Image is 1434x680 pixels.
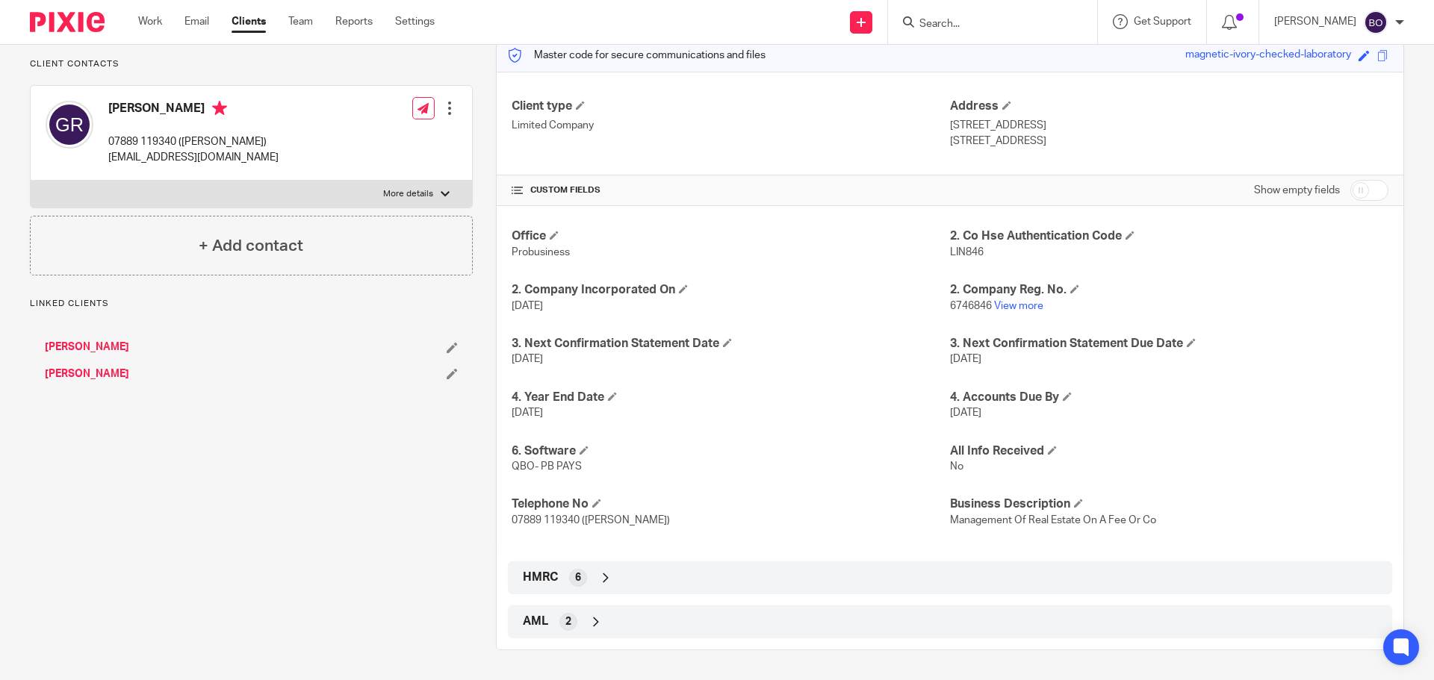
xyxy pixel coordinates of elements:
[512,354,543,364] span: [DATE]
[523,614,548,629] span: AML
[1274,14,1356,29] p: [PERSON_NAME]
[512,184,950,196] h4: CUSTOM FIELDS
[232,14,266,29] a: Clients
[212,101,227,116] i: Primary
[108,150,279,165] p: [EMAIL_ADDRESS][DOMAIN_NAME]
[108,101,279,119] h4: [PERSON_NAME]
[512,515,670,525] span: 07889 119340 ([PERSON_NAME])
[1364,10,1388,34] img: svg%3E
[512,408,543,418] span: [DATE]
[45,340,129,355] a: [PERSON_NAME]
[395,14,435,29] a: Settings
[512,247,570,258] span: Probusiness
[138,14,162,29] a: Work
[30,58,473,70] p: Client contacts
[512,443,950,459] h4: 6. Software
[512,228,950,244] h4: Office
[512,99,950,114] h4: Client type
[512,282,950,298] h4: 2. Company Incorporated On
[46,101,93,149] img: svg%3E
[383,188,433,200] p: More details
[575,570,581,585] span: 6
[508,48,766,63] p: Master code for secure communications and files
[335,14,373,29] a: Reports
[1254,183,1340,198] label: Show empty fields
[199,234,303,258] h4: + Add contact
[1134,16,1191,27] span: Get Support
[950,247,984,258] span: LIN846
[288,14,313,29] a: Team
[184,14,209,29] a: Email
[918,18,1052,31] input: Search
[950,301,992,311] span: 6746846
[994,301,1043,311] a: View more
[565,614,571,629] span: 2
[950,390,1388,405] h4: 4. Accounts Due By
[950,336,1388,352] h4: 3. Next Confirmation Statement Due Date
[950,443,1388,459] h4: All Info Received
[30,298,473,310] p: Linked clients
[950,118,1388,133] p: [STREET_ADDRESS]
[512,461,582,472] span: QBO- PB PAYS
[950,461,963,472] span: No
[45,366,129,381] a: [PERSON_NAME]
[108,134,279,149] p: 07889 119340 ([PERSON_NAME])
[523,570,558,585] span: HMRC
[512,390,950,405] h4: 4. Year End Date
[950,515,1156,525] span: Management Of Real Estate On A Fee Or Co
[512,336,950,352] h4: 3. Next Confirmation Statement Date
[950,354,981,364] span: [DATE]
[512,118,950,133] p: Limited Company
[1185,47,1351,64] div: magnetic-ivory-checked-laboratory
[950,282,1388,298] h4: 2. Company Reg. No.
[512,301,543,311] span: [DATE]
[950,99,1388,114] h4: Address
[950,408,981,418] span: [DATE]
[950,496,1388,512] h4: Business Description
[30,12,105,32] img: Pixie
[512,496,950,512] h4: Telephone No
[950,228,1388,244] h4: 2. Co Hse Authentication Code
[950,134,1388,149] p: [STREET_ADDRESS]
